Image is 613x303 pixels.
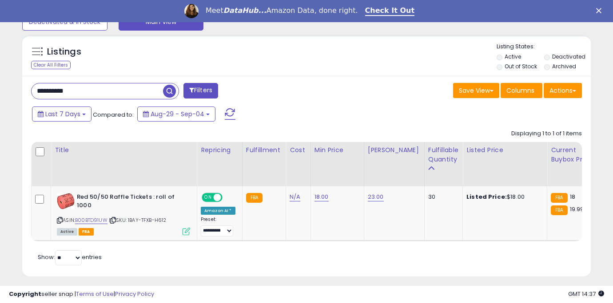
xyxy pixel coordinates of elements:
[466,193,507,201] b: Listed Price:
[183,83,218,98] button: Filters
[551,205,567,215] small: FBA
[505,63,537,70] label: Out of Stock
[453,83,499,98] button: Save View
[505,53,521,60] label: Active
[38,253,102,261] span: Show: entries
[368,193,384,201] a: 23.00
[201,216,235,236] div: Preset:
[506,86,534,95] span: Columns
[552,63,576,70] label: Archived
[552,53,585,60] label: Deactivated
[76,290,114,298] a: Terms of Use
[221,194,235,201] span: OFF
[246,146,282,155] div: Fulfillment
[466,146,543,155] div: Listed Price
[93,110,134,119] span: Compared to:
[501,83,542,98] button: Columns
[290,193,300,201] a: N/A
[201,207,235,215] div: Amazon AI *
[32,106,92,122] button: Last 7 Days
[223,6,267,15] i: DataHub...
[55,146,193,155] div: Title
[77,193,185,212] b: Red 50/50 Raffle Tickets : roll of 1000
[314,146,360,155] div: Min Price
[466,193,540,201] div: $18.00
[203,194,214,201] span: ON
[9,290,154,299] div: seller snap | |
[596,8,605,13] div: Close
[368,146,421,155] div: [PERSON_NAME]
[314,193,329,201] a: 18.00
[115,290,154,298] a: Privacy Policy
[57,193,75,209] img: 51MbfQ1lU+L._SL40_.jpg
[9,290,41,298] strong: Copyright
[511,130,582,138] div: Displaying 1 to 1 of 1 items
[570,193,575,201] span: 18
[428,193,456,201] div: 30
[428,146,459,164] div: Fulfillable Quantity
[137,106,215,122] button: Aug-29 - Sep-04
[246,193,263,203] small: FBA
[79,228,94,236] span: FBA
[551,193,567,203] small: FBA
[47,46,81,58] h5: Listings
[45,110,80,118] span: Last 7 Days
[75,216,107,224] a: B00BTD91UW
[57,228,77,236] span: All listings currently available for purchase on Amazon
[365,6,415,16] a: Check It Out
[570,205,584,213] span: 19.99
[31,61,71,69] div: Clear All Filters
[151,110,204,118] span: Aug-29 - Sep-04
[201,146,239,155] div: Repricing
[206,6,358,15] div: Meet Amazon Data, done right.
[497,43,591,51] p: Listing States:
[184,4,199,18] img: Profile image for Georgie
[109,216,167,224] span: | SKU: 1BAY-TFXB-H612
[57,193,190,234] div: ASIN:
[290,146,307,155] div: Cost
[544,83,582,98] button: Actions
[551,146,597,164] div: Current Buybox Price
[568,290,604,298] span: 2025-09-12 14:37 GMT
